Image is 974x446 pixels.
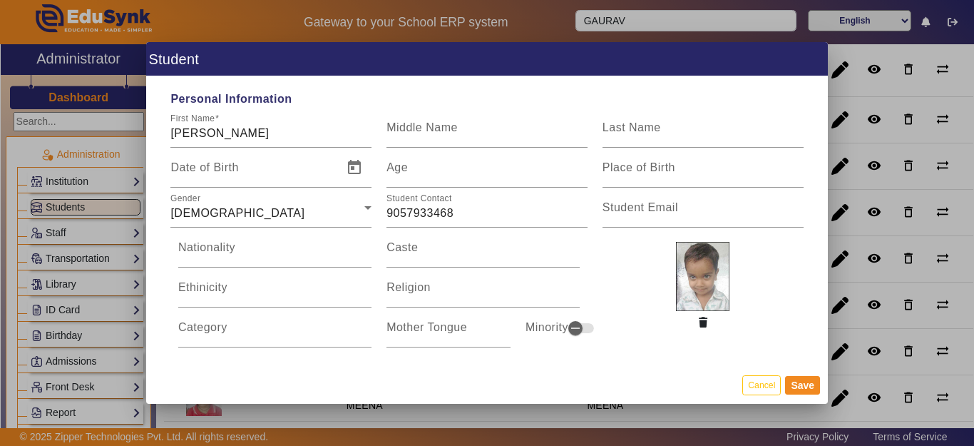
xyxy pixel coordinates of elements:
[178,285,371,302] input: Ethinicity
[163,365,811,382] span: Identification Documents
[386,165,588,182] input: Age
[163,91,811,108] span: Personal Information
[146,42,828,76] h1: Student
[603,161,675,173] mat-label: Place of Birth
[603,125,804,142] input: Last Name
[178,245,371,262] input: Nationality
[386,125,588,142] input: Middle Name
[178,321,227,333] mat-label: Category
[170,207,304,219] span: [DEMOGRAPHIC_DATA]
[386,121,458,133] mat-label: Middle Name
[603,165,804,182] input: Place of Birth
[386,281,431,293] mat-label: Religion
[170,161,238,173] mat-label: Date of Birth
[386,285,580,302] input: Religion
[170,125,371,142] input: First Name*
[170,194,200,203] mat-label: Gender
[178,325,371,342] input: Category
[526,319,568,336] mat-label: Minority
[785,376,820,395] button: Save
[386,245,580,262] input: Caste
[178,281,227,293] mat-label: Ethinicity
[676,242,729,310] img: 9c7f9208-199b-499c-b2b9-0f685c944627
[386,321,467,333] mat-label: Mother Tongue
[386,194,452,203] mat-label: Student Contact
[386,205,588,222] input: Student Contact
[742,375,781,395] button: Cancel
[603,201,678,213] mat-label: Student Email
[386,241,418,253] mat-label: Caste
[170,114,215,123] mat-label: First Name
[603,121,661,133] mat-label: Last Name
[603,205,804,222] input: Student Email
[170,165,334,182] input: Date of Birth
[337,151,371,185] button: Open calendar
[386,161,408,173] mat-label: Age
[178,241,235,253] mat-label: Nationality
